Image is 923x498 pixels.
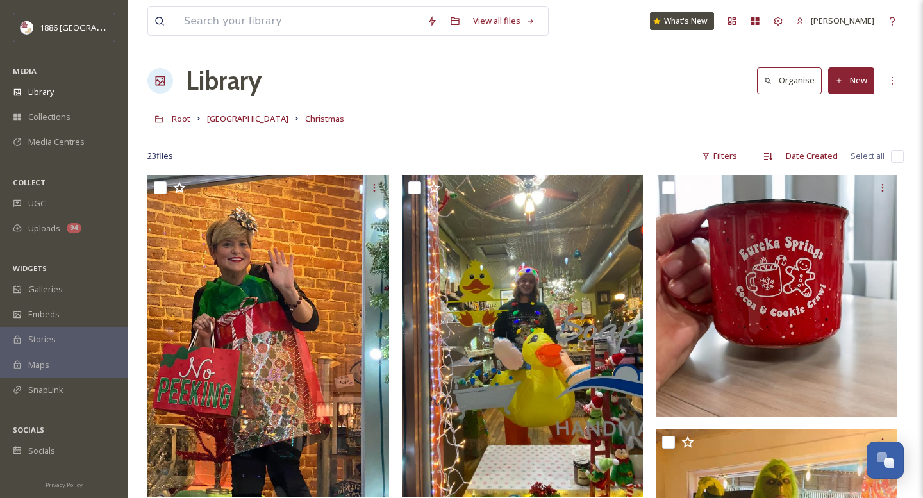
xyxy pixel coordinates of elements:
img: Living Windows Paige.jpg [147,175,389,497]
span: Media Centres [28,136,85,148]
span: UGC [28,197,46,210]
div: 94 [67,223,81,233]
span: COLLECT [13,178,46,187]
span: Embeds [28,308,60,320]
span: SnapLink [28,384,63,396]
span: Library [28,86,54,98]
span: Uploads [28,222,60,235]
div: Date Created [779,144,844,169]
span: MEDIA [13,66,37,76]
div: Filters [695,144,744,169]
span: Privacy Policy [46,481,83,489]
span: SOCIALS [13,425,44,435]
span: Socials [28,445,55,457]
span: 1886 [GEOGRAPHIC_DATA] [40,21,141,33]
a: What's New [650,12,714,30]
span: [GEOGRAPHIC_DATA] [207,113,288,124]
a: [PERSON_NAME] [790,8,881,33]
a: [GEOGRAPHIC_DATA] [207,111,288,126]
a: Privacy Policy [46,476,83,492]
span: 23 file s [147,150,173,162]
img: logos.png [21,21,33,34]
span: WIDGETS [13,263,47,273]
span: Galleries [28,283,63,295]
span: Collections [28,111,71,123]
button: Organise [757,67,822,94]
span: Stories [28,333,56,345]
a: View all files [467,8,542,33]
span: [PERSON_NAME] [811,15,874,26]
a: Christmas [305,111,344,126]
span: Maps [28,359,49,371]
a: Root [172,111,190,126]
span: Christmas [305,113,344,124]
img: Living Windows Grant.jpg [402,175,644,497]
a: Library [186,62,262,100]
input: Search your library [178,7,420,35]
span: Select all [851,150,885,162]
span: Root [172,113,190,124]
button: Open Chat [867,442,904,479]
button: New [828,67,874,94]
img: IMG_3218.jpg [656,175,897,417]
